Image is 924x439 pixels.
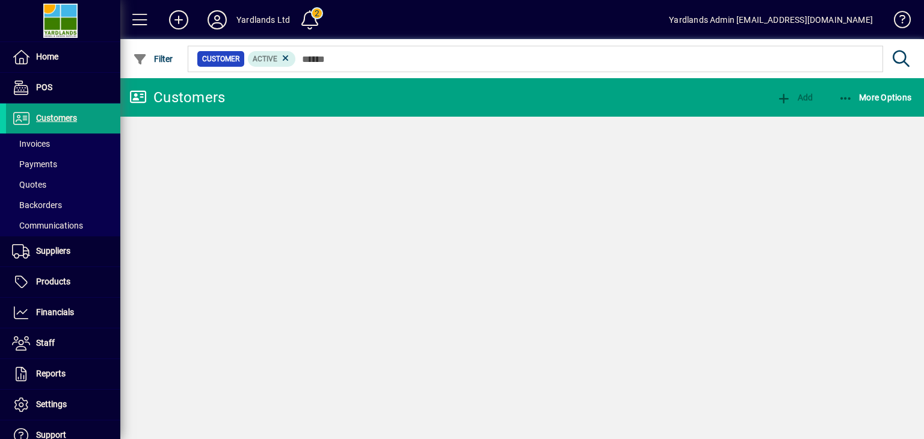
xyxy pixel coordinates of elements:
[669,10,873,29] div: Yardlands Admin [EMAIL_ADDRESS][DOMAIN_NAME]
[6,215,120,236] a: Communications
[248,51,296,67] mat-chip: Activation Status: Active
[6,174,120,195] a: Quotes
[6,195,120,215] a: Backorders
[6,298,120,328] a: Financials
[12,159,57,169] span: Payments
[6,134,120,154] a: Invoices
[6,390,120,420] a: Settings
[836,87,915,108] button: More Options
[202,53,239,65] span: Customer
[36,52,58,61] span: Home
[36,277,70,286] span: Products
[36,246,70,256] span: Suppliers
[6,73,120,103] a: POS
[36,307,74,317] span: Financials
[36,369,66,378] span: Reports
[839,93,912,102] span: More Options
[12,139,50,149] span: Invoices
[6,328,120,358] a: Staff
[6,267,120,297] a: Products
[36,338,55,348] span: Staff
[253,55,277,63] span: Active
[159,9,198,31] button: Add
[133,54,173,64] span: Filter
[129,88,225,107] div: Customers
[36,82,52,92] span: POS
[130,48,176,70] button: Filter
[12,221,83,230] span: Communications
[885,2,909,41] a: Knowledge Base
[198,9,236,31] button: Profile
[36,113,77,123] span: Customers
[774,87,816,108] button: Add
[36,399,67,409] span: Settings
[236,10,290,29] div: Yardlands Ltd
[6,236,120,266] a: Suppliers
[6,154,120,174] a: Payments
[12,200,62,210] span: Backorders
[6,42,120,72] a: Home
[777,93,813,102] span: Add
[12,180,46,189] span: Quotes
[6,359,120,389] a: Reports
